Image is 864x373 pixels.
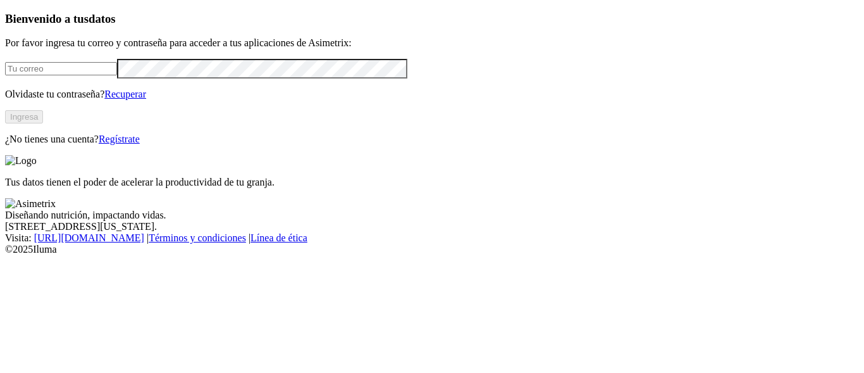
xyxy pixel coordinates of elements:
img: Asimetrix [5,198,56,210]
p: Por favor ingresa tu correo y contraseña para acceder a tus aplicaciones de Asimetrix: [5,37,859,49]
div: Visita : | | [5,232,859,244]
img: Logo [5,155,37,167]
h3: Bienvenido a tus [5,12,859,26]
p: ¿No tienes una cuenta? [5,134,859,145]
p: Tus datos tienen el poder de acelerar la productividad de tu granja. [5,177,859,188]
button: Ingresa [5,110,43,123]
a: Recuperar [104,89,146,99]
a: Línea de ética [250,232,307,243]
a: Términos y condiciones [149,232,246,243]
div: Diseñando nutrición, impactando vidas. [5,210,859,221]
span: datos [89,12,116,25]
input: Tu correo [5,62,117,75]
div: © 2025 Iluma [5,244,859,255]
a: [URL][DOMAIN_NAME] [34,232,144,243]
div: [STREET_ADDRESS][US_STATE]. [5,221,859,232]
p: Olvidaste tu contraseña? [5,89,859,100]
a: Regístrate [99,134,140,144]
